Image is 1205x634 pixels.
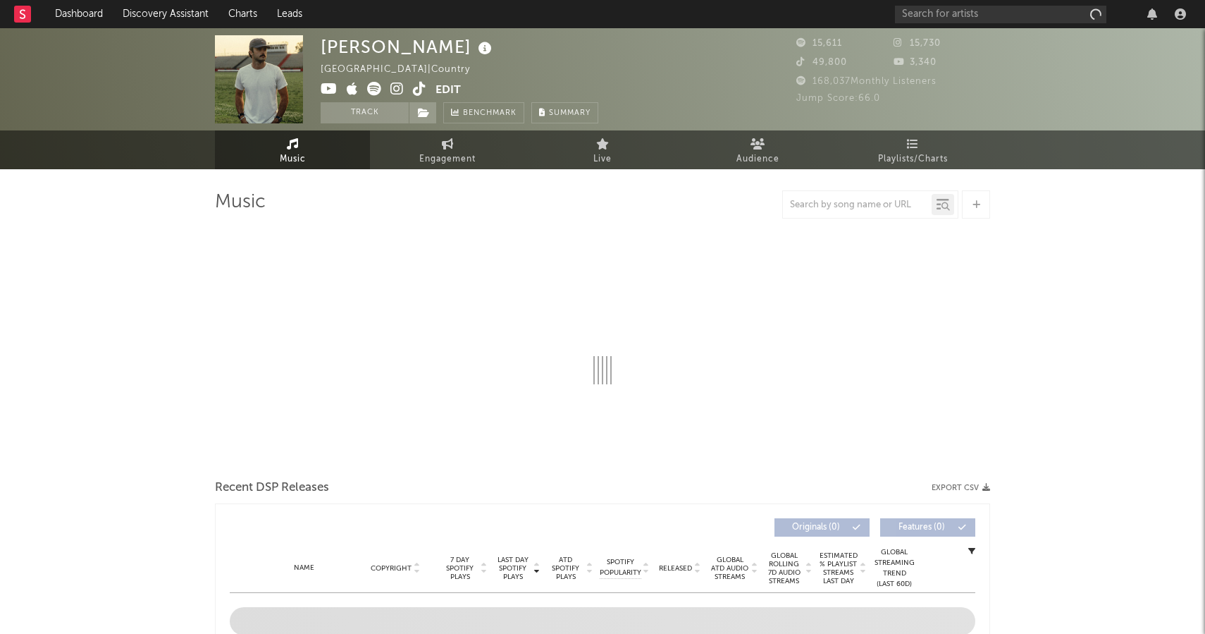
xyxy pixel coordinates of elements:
[819,551,858,585] span: Estimated % Playlist Streams Last Day
[549,109,591,117] span: Summary
[215,130,370,169] a: Music
[796,77,937,86] span: 168,037 Monthly Listeners
[680,130,835,169] a: Audience
[796,94,880,103] span: Jump Score: 66.0
[600,557,641,578] span: Spotify Popularity
[932,484,990,492] button: Export CSV
[710,556,749,581] span: Global ATD Audio Streams
[878,151,948,168] span: Playlists/Charts
[873,547,915,590] div: Global Streaming Trend (Last 60D)
[419,151,476,168] span: Engagement
[531,102,598,123] button: Summary
[215,480,329,496] span: Recent DSP Releases
[784,523,848,532] span: Originals ( 0 )
[494,556,531,581] span: Last Day Spotify Plays
[880,518,975,537] button: Features(0)
[525,130,680,169] a: Live
[371,564,412,573] span: Copyright
[796,39,842,48] span: 15,611
[783,200,932,211] input: Search by song name or URL
[774,518,870,537] button: Originals(0)
[441,556,478,581] span: 7 Day Spotify Plays
[321,35,495,59] div: [PERSON_NAME]
[894,58,937,67] span: 3,340
[435,82,461,99] button: Edit
[370,130,525,169] a: Engagement
[659,564,692,573] span: Released
[889,523,954,532] span: Features ( 0 )
[765,551,803,585] span: Global Rolling 7D Audio Streams
[736,151,779,168] span: Audience
[895,6,1106,23] input: Search for artists
[463,105,517,122] span: Benchmark
[835,130,990,169] a: Playlists/Charts
[894,39,941,48] span: 15,730
[280,151,306,168] span: Music
[321,102,409,123] button: Track
[796,58,847,67] span: 49,800
[321,61,486,78] div: [GEOGRAPHIC_DATA] | Country
[547,556,584,581] span: ATD Spotify Plays
[593,151,612,168] span: Live
[258,563,350,573] div: Name
[443,102,524,123] a: Benchmark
